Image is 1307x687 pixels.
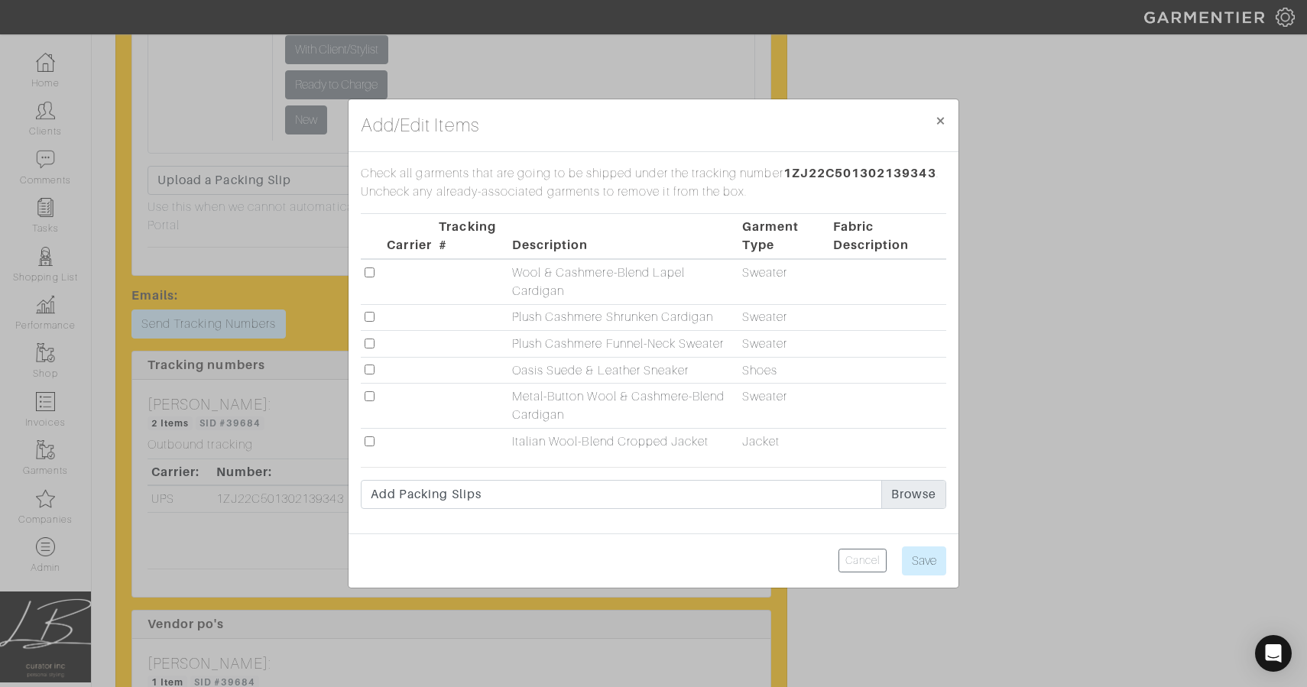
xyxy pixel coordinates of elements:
[738,428,829,454] td: Jacket
[738,304,829,331] td: Sweater
[508,304,738,331] td: Plush Cashmere Shrunken Cardigan
[902,546,946,575] input: Save
[738,214,829,259] th: Garment Type
[1255,635,1292,672] div: Open Intercom Messenger
[361,112,479,139] h4: Add/Edit Items
[508,384,738,429] td: Metal-Button Wool & Cashmere-Blend Cardigan
[829,214,946,259] th: Fabric Description
[738,384,829,429] td: Sweater
[508,214,738,259] th: Description
[508,259,738,304] td: Wool & Cashmere-Blend Lapel Cardigan
[738,331,829,358] td: Sweater
[508,428,738,454] td: Italian Wool-Blend Cropped Jacket
[508,331,738,358] td: Plush Cashmere Funnel-Neck Sweater
[783,166,936,180] span: 1ZJ22C501302139343
[738,259,829,304] td: Sweater
[838,549,887,572] a: Cancel
[508,357,738,384] td: Oasis Suede & Leather Sneaker
[935,110,946,131] span: ×
[384,214,436,259] th: Carrier
[738,357,829,384] td: Shoes
[436,214,509,259] th: Tracking #
[361,164,946,201] p: Check all garments that are going to be shipped under the tracking number . Uncheck any already-a...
